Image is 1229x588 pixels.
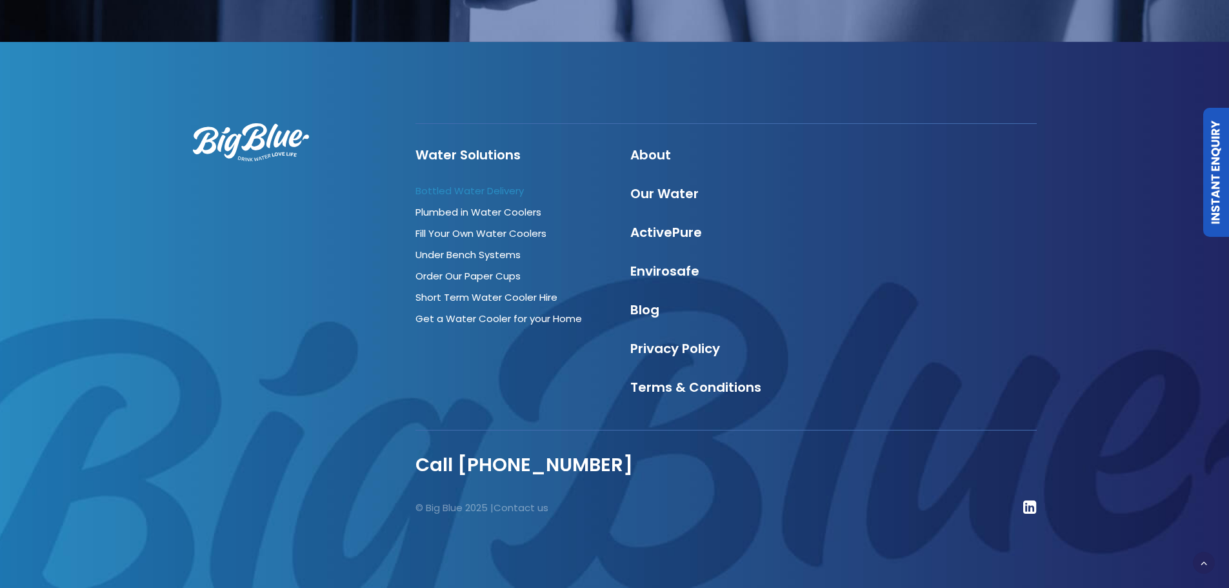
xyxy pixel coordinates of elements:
[415,500,715,516] p: © Big Blue 2025 |
[415,312,582,325] a: Get a Water Cooler for your Home
[494,501,548,514] a: Contact us
[415,147,607,163] h4: Water Solutions
[630,340,720,358] a: Privacy Policy
[1203,108,1229,237] a: Instant Enquiry
[630,262,699,280] a: Envirosafe
[415,269,521,283] a: Order Our Paper Cups
[415,205,541,219] a: Plumbed in Water Coolers
[1144,503,1211,570] iframe: Chatbot
[415,184,524,198] a: Bottled Water Delivery
[630,146,671,164] a: About
[415,290,557,304] a: Short Term Water Cooler Hire
[415,227,546,240] a: Fill Your Own Water Coolers
[415,248,521,261] a: Under Bench Systems
[630,301,659,319] a: Blog
[630,378,761,396] a: Terms & Conditions
[630,223,702,241] a: ActivePure
[630,185,699,203] a: Our Water
[415,452,633,478] a: Call [PHONE_NUMBER]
